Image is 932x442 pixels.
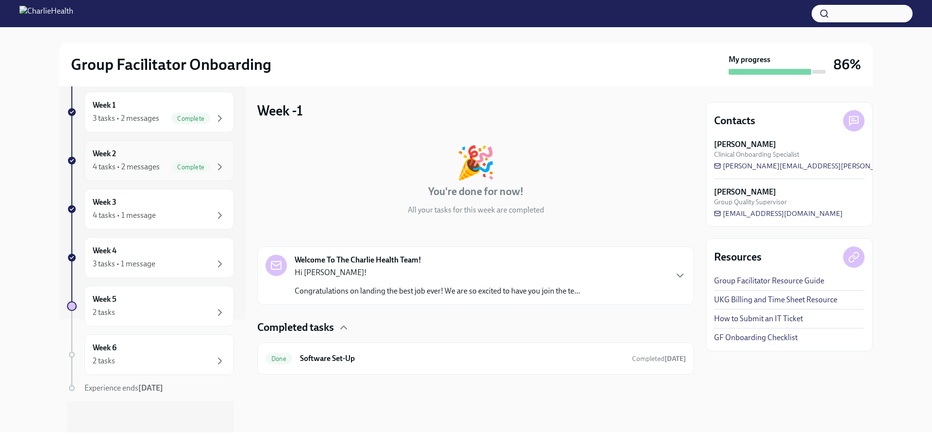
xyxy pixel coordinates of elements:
[93,210,156,221] div: 4 tasks • 1 message
[84,383,163,393] span: Experience ends
[67,92,234,132] a: Week 13 tasks • 2 messagesComplete
[408,205,544,215] p: All your tasks for this week are completed
[295,267,580,278] p: Hi [PERSON_NAME]!
[428,184,524,199] h4: You're done for now!
[714,139,776,150] strong: [PERSON_NAME]
[714,197,787,207] span: Group Quality Supervisor
[171,164,210,171] span: Complete
[714,209,843,218] a: [EMAIL_ADDRESS][DOMAIN_NAME]
[295,255,421,265] strong: Welcome To The Charlie Health Team!
[93,259,155,269] div: 3 tasks • 1 message
[138,383,163,393] strong: [DATE]
[257,320,334,335] h4: Completed tasks
[714,313,803,324] a: How to Submit an IT Ticket
[300,353,624,364] h6: Software Set-Up
[93,356,115,366] div: 2 tasks
[714,187,776,197] strong: [PERSON_NAME]
[714,276,824,286] a: Group Facilitator Resource Guide
[93,113,159,124] div: 3 tasks • 2 messages
[67,189,234,229] a: Week 34 tasks • 1 message
[67,334,234,375] a: Week 62 tasks
[665,355,686,363] strong: [DATE]
[632,354,686,363] span: September 12th, 2025 21:44
[93,100,116,111] h6: Week 1
[714,250,762,264] h4: Resources
[257,320,694,335] div: Completed tasks
[714,150,799,159] span: Clinical Onboarding Specialist
[19,6,73,21] img: CharlieHealth
[93,162,160,172] div: 4 tasks • 2 messages
[67,140,234,181] a: Week 24 tasks • 2 messagesComplete
[93,148,116,159] h6: Week 2
[93,307,115,318] div: 2 tasks
[257,102,303,119] h3: Week -1
[266,355,292,362] span: Done
[93,294,116,305] h6: Week 5
[456,147,496,179] div: 🎉
[67,286,234,327] a: Week 52 tasks
[71,55,271,74] h2: Group Facilitator Onboarding
[266,351,686,366] a: DoneSoftware Set-UpCompleted[DATE]
[833,56,861,73] h3: 86%
[295,286,580,296] p: Congratulations on landing the best job ever! We are so excited to have you join the te...
[93,197,116,208] h6: Week 3
[714,295,837,305] a: UKG Billing and Time Sheet Resource
[714,114,755,128] h4: Contacts
[171,115,210,122] span: Complete
[729,54,770,65] strong: My progress
[93,343,116,353] h6: Week 6
[93,246,116,256] h6: Week 4
[714,332,798,343] a: GF Onboarding Checklist
[632,355,686,363] span: Completed
[67,237,234,278] a: Week 43 tasks • 1 message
